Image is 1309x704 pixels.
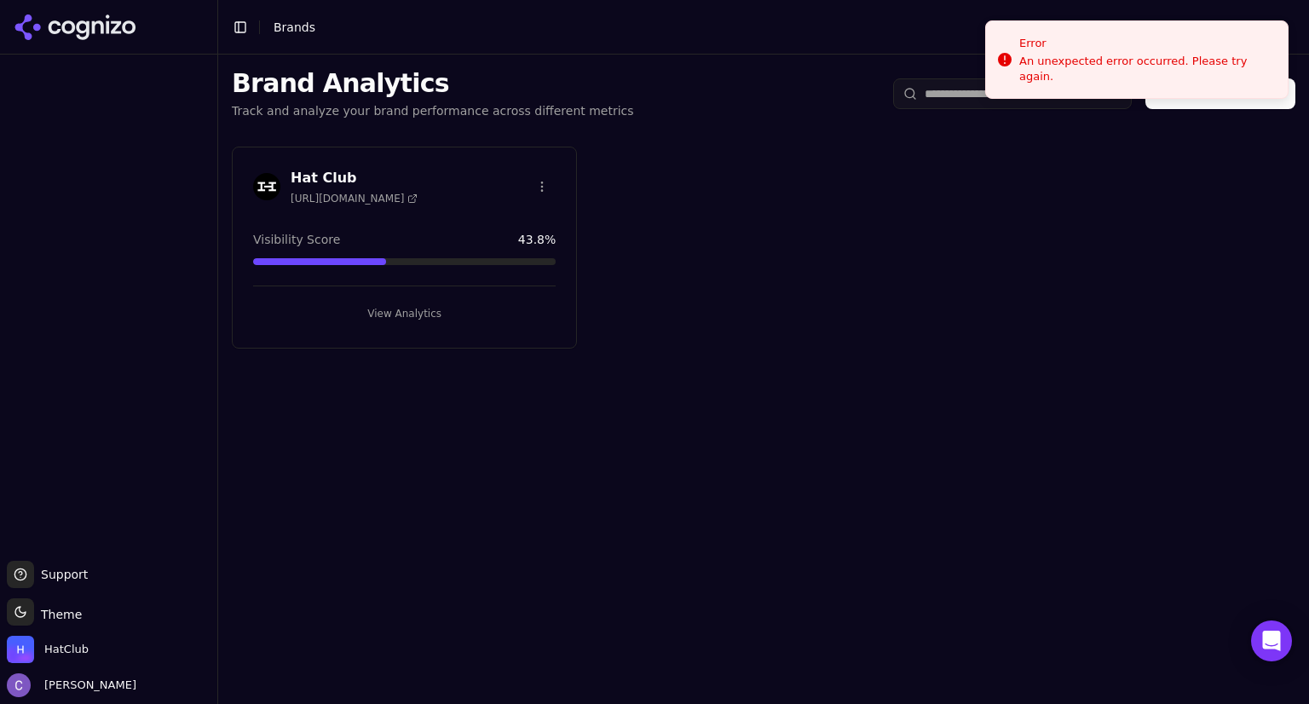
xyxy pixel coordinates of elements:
[253,231,340,248] span: Visibility Score
[1019,54,1274,84] div: An unexpected error occurred. Please try again.
[274,19,315,36] nav: breadcrumb
[34,566,88,583] span: Support
[291,192,418,205] span: [URL][DOMAIN_NAME]
[7,673,136,697] button: Open user button
[274,20,315,34] span: Brands
[7,636,34,663] img: HatClub
[291,168,418,188] h3: Hat Club
[253,300,556,327] button: View Analytics
[232,102,634,119] p: Track and analyze your brand performance across different metrics
[253,173,280,200] img: Hat Club
[1251,620,1292,661] div: Open Intercom Messenger
[1019,35,1274,52] div: Error
[7,673,31,697] img: Chris Hayes
[44,642,89,657] span: HatClub
[34,608,82,621] span: Theme
[37,678,136,693] span: [PERSON_NAME]
[7,636,89,663] button: Open organization switcher
[232,68,634,99] h1: Brand Analytics
[518,231,556,248] span: 43.8 %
